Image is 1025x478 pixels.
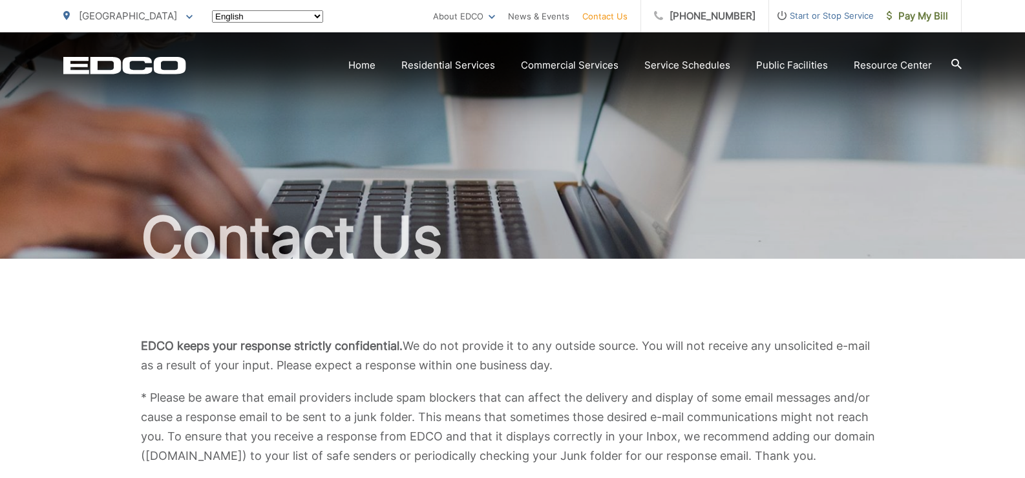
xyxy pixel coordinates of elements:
[63,56,186,74] a: EDCD logo. Return to the homepage.
[63,206,962,270] h1: Contact Us
[521,58,618,73] a: Commercial Services
[79,10,177,22] span: [GEOGRAPHIC_DATA]
[433,8,495,24] a: About EDCO
[854,58,932,73] a: Resource Center
[212,10,323,23] select: Select a language
[141,336,884,375] p: We do not provide it to any outside source. You will not receive any unsolicited e-mail as a resu...
[141,339,403,353] b: EDCO keeps your response strictly confidential.
[141,388,884,466] p: * Please be aware that email providers include spam blockers that can affect the delivery and dis...
[401,58,495,73] a: Residential Services
[582,8,628,24] a: Contact Us
[644,58,730,73] a: Service Schedules
[508,8,569,24] a: News & Events
[887,8,948,24] span: Pay My Bill
[348,58,375,73] a: Home
[756,58,828,73] a: Public Facilities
